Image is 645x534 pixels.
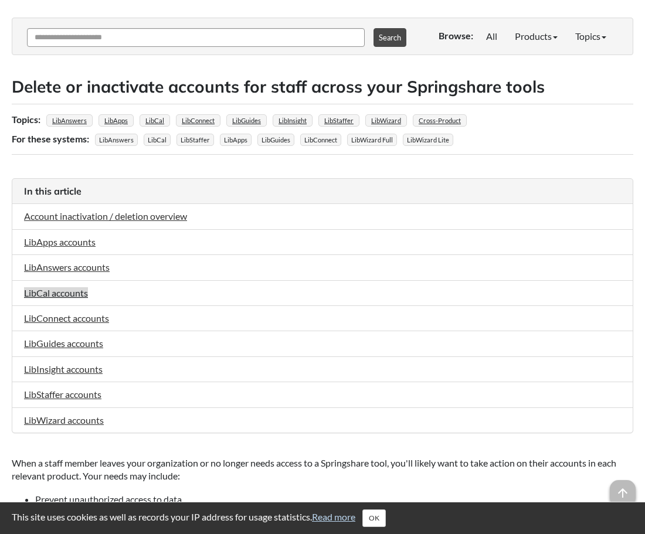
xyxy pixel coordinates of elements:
a: LibGuides accounts [24,338,103,349]
a: LibApps [103,113,130,128]
span: LibWizard Lite [403,134,453,146]
p: When a staff member leaves your organization or no longer needs access to a Springshare tool, you... [12,457,633,483]
span: LibStaffer [176,134,214,146]
a: LibCal [144,113,166,128]
span: LibGuides [257,134,294,146]
span: LibCal [144,134,171,146]
a: LibInsight accounts [24,363,103,375]
h2: Delete or inactivate accounts for staff across your Springshare tools [12,75,633,98]
a: LibAnswers [50,113,89,128]
a: LibStaffer accounts [24,389,101,400]
a: LibConnect [180,113,216,128]
span: arrow_upward [610,480,636,506]
p: Browse: [439,29,473,42]
div: For these systems: [12,130,92,148]
a: LibApps accounts [24,236,96,247]
a: All [477,26,506,47]
a: LibStaffer [322,113,355,128]
button: Search [374,28,406,47]
span: LibApps [220,134,252,146]
a: arrow_upward [610,481,636,492]
span: LibAnswers [95,134,138,146]
a: Products [506,26,566,47]
a: LibAnswers accounts [24,261,110,273]
a: LibCal accounts [24,287,88,298]
button: Close [362,509,386,527]
span: LibConnect [300,134,341,146]
span: LibWizard Full [347,134,397,146]
a: LibConnect accounts [24,312,109,324]
div: Topics: [12,110,43,129]
a: LibWizard accounts [24,414,104,426]
a: LibInsight [277,113,308,128]
a: Read more [312,511,355,522]
a: Cross-Product [417,113,463,128]
a: Account inactivation / deletion overview [24,210,187,222]
a: Topics [566,26,615,47]
a: LibGuides [230,113,263,128]
a: LibWizard [369,113,403,128]
li: Prevent unauthorized access to data. [35,492,633,506]
h3: In this article [24,185,621,198]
